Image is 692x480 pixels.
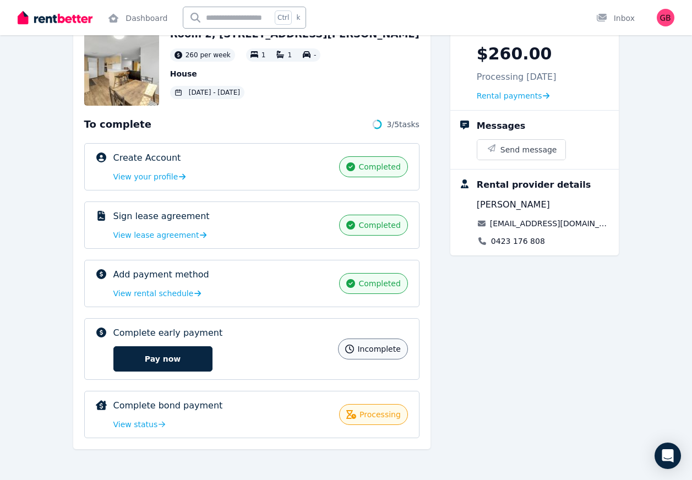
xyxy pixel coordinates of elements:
span: Ctrl [275,10,292,25]
img: Property Url [84,26,159,106]
span: To complete [84,117,151,132]
a: [EMAIL_ADDRESS][DOMAIN_NAME] [490,218,611,229]
span: 1 [287,51,292,59]
div: Inbox [596,13,635,24]
span: 3 / 5 tasks [387,119,419,130]
p: $260.00 [477,44,552,64]
span: completed [358,161,400,172]
p: Sign lease agreement [113,210,210,223]
span: View rental schedule [113,288,194,299]
p: Add payment method [113,268,209,281]
div: Rental provider details [477,178,591,192]
p: Processing [DATE] [477,70,557,84]
span: View status [113,419,158,430]
span: completed [358,278,400,289]
a: View your profile [113,171,186,182]
span: Rental payments [477,90,542,101]
span: processing [359,409,401,420]
span: View your profile [113,171,178,182]
span: 1 [261,51,266,59]
p: House [170,68,419,79]
a: 0423 176 808 [491,236,545,247]
button: Send message [477,140,566,160]
button: Pay now [113,346,212,372]
span: View lease agreement [113,230,199,241]
p: Complete bond payment [113,399,223,412]
img: Gokul Babu [657,9,674,26]
span: Send message [500,144,557,155]
p: Complete early payment [113,326,223,340]
p: Create Account [113,151,181,165]
span: 260 per week [186,51,231,59]
img: Complete bond payment [96,400,107,410]
span: [PERSON_NAME] [477,198,550,211]
a: View rental schedule [113,288,201,299]
a: View lease agreement [113,230,207,241]
span: k [296,13,300,22]
span: [DATE] - [DATE] [189,88,240,97]
a: Rental payments [477,90,550,101]
span: - [314,51,316,59]
span: completed [358,220,400,231]
div: Open Intercom Messenger [655,443,681,469]
img: RentBetter [18,9,92,26]
div: Messages [477,119,525,133]
span: incomplete [357,343,400,354]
